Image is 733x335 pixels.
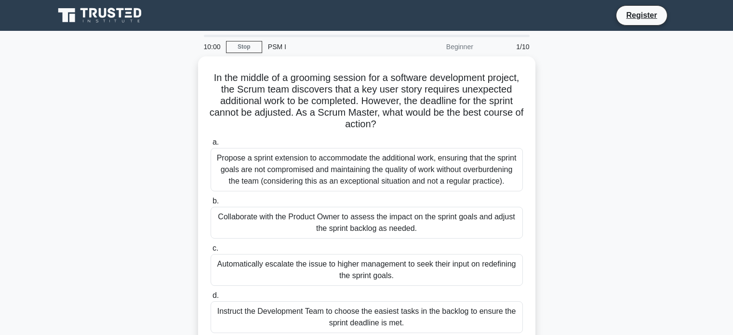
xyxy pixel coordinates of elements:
div: Propose a sprint extension to accommodate the additional work, ensuring that the sprint goals are... [211,148,523,191]
div: PSM I [262,37,395,56]
span: c. [213,244,218,252]
span: d. [213,291,219,299]
a: Register [620,9,663,21]
div: 1/10 [479,37,535,56]
div: Beginner [395,37,479,56]
div: Automatically escalate the issue to higher management to seek their input on redefining the sprin... [211,254,523,286]
span: b. [213,197,219,205]
div: Instruct the Development Team to choose the easiest tasks in the backlog to ensure the sprint dea... [211,301,523,333]
div: 10:00 [198,37,226,56]
h5: In the middle of a grooming session for a software development project, the Scrum team discovers ... [210,72,524,131]
span: a. [213,138,219,146]
a: Stop [226,41,262,53]
div: Collaborate with the Product Owner to assess the impact on the sprint goals and adjust the sprint... [211,207,523,239]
